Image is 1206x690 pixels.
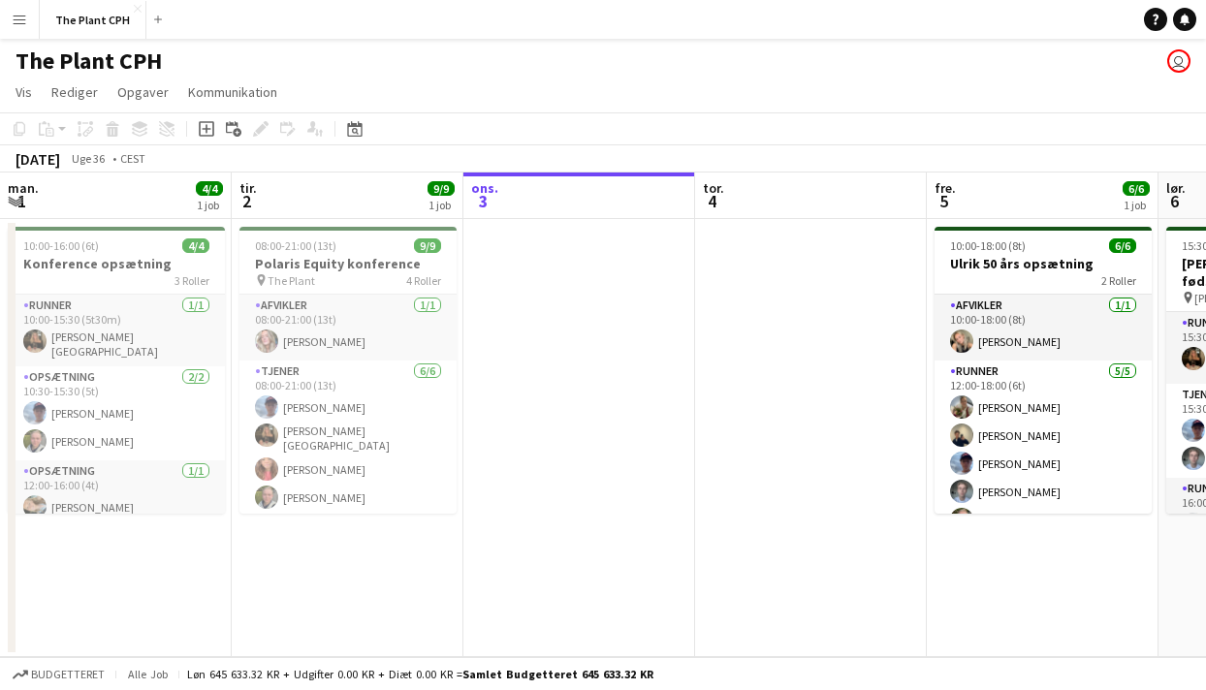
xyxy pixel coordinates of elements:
span: Samlet budgetteret 645 633.32 KR [462,667,653,681]
span: 4 [700,190,724,212]
span: tir. [239,179,257,197]
app-user-avatar: Magnus Pedersen [1167,49,1190,73]
span: 08:00-21:00 (13t) [255,238,336,253]
span: 9/9 [428,181,455,196]
app-card-role: Afvikler1/108:00-21:00 (13t)[PERSON_NAME] [239,295,457,361]
span: Rediger [51,83,98,101]
span: 6/6 [1123,181,1150,196]
span: The Plant [268,273,315,288]
a: Vis [8,79,40,105]
span: 10:00-18:00 (8t) [950,238,1026,253]
button: Budgetteret [10,664,108,685]
span: Uge 36 [64,151,112,166]
a: Kommunikation [180,79,285,105]
span: 6 [1163,190,1186,212]
span: tor. [703,179,724,197]
span: 4 Roller [406,273,441,288]
span: 4/4 [182,238,209,253]
span: Vis [16,83,32,101]
app-card-role: Tjener6/608:00-21:00 (13t)[PERSON_NAME][PERSON_NAME][GEOGRAPHIC_DATA][PERSON_NAME][PERSON_NAME] [239,361,457,573]
a: Rediger [44,79,106,105]
h1: The Plant CPH [16,47,162,76]
span: 10:00-16:00 (6t) [23,238,99,253]
span: 3 [468,190,498,212]
h3: Konference opsætning [8,255,225,272]
span: 2 Roller [1101,273,1136,288]
app-job-card: 10:00-18:00 (8t)6/6Ulrik 50 års opsætning2 RollerAfvikler1/110:00-18:00 (8t)[PERSON_NAME]Runner5/... [935,227,1152,514]
div: Løn 645 633.32 KR + Udgifter 0.00 KR + Diæt 0.00 KR = [187,667,653,681]
span: 1 [5,190,39,212]
div: 1 job [197,198,222,212]
span: 2 [237,190,257,212]
app-job-card: 08:00-21:00 (13t)9/9Polaris Equity konference The Plant4 RollerAfvikler1/108:00-21:00 (13t)[PERSO... [239,227,457,514]
span: fre. [935,179,956,197]
span: Alle job [124,667,171,681]
span: 5 [932,190,956,212]
a: Opgaver [110,79,176,105]
span: 9/9 [414,238,441,253]
span: 4/4 [196,181,223,196]
app-card-role: Afvikler1/110:00-18:00 (8t)[PERSON_NAME] [935,295,1152,361]
span: man. [8,179,39,197]
span: ons. [471,179,498,197]
span: Budgetteret [31,668,105,681]
div: CEST [120,151,145,166]
app-card-role: Runner1/110:00-15:30 (5t30m)[PERSON_NAME][GEOGRAPHIC_DATA] [8,295,225,366]
span: Opgaver [117,83,169,101]
span: lør. [1166,179,1186,197]
span: Kommunikation [188,83,277,101]
div: 1 job [1124,198,1149,212]
h3: Ulrik 50 års opsætning [935,255,1152,272]
span: 3 Roller [175,273,209,288]
span: 6/6 [1109,238,1136,253]
div: 1 job [428,198,454,212]
div: [DATE] [16,149,60,169]
app-card-role: Runner5/512:00-18:00 (6t)[PERSON_NAME][PERSON_NAME][PERSON_NAME][PERSON_NAME][PERSON_NAME] [935,361,1152,539]
app-job-card: 10:00-16:00 (6t)4/4Konference opsætning3 RollerRunner1/110:00-15:30 (5t30m)[PERSON_NAME][GEOGRAPH... [8,227,225,514]
app-card-role: Opsætning1/112:00-16:00 (4t)[PERSON_NAME] [8,460,225,526]
h3: Polaris Equity konference [239,255,457,272]
button: The Plant CPH [40,1,146,39]
app-card-role: Opsætning2/210:30-15:30 (5t)[PERSON_NAME][PERSON_NAME] [8,366,225,460]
